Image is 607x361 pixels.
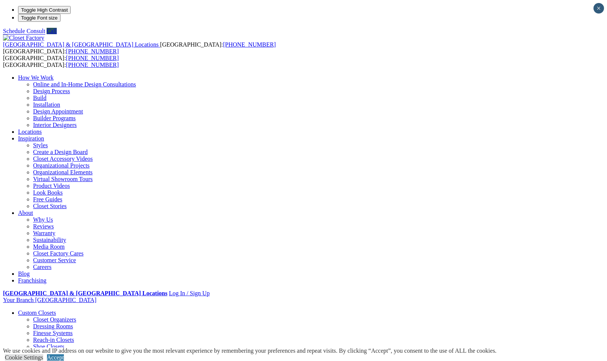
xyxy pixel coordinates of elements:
a: Schedule Consult [3,28,45,34]
a: Free Guides [33,196,62,202]
a: Online and In-Home Design Consultations [33,81,136,88]
span: [GEOGRAPHIC_DATA]: [GEOGRAPHIC_DATA]: [3,41,276,54]
a: [PHONE_NUMBER] [66,55,119,61]
a: Cookie Settings [5,354,43,361]
a: Closet Organizers [33,316,76,323]
a: [GEOGRAPHIC_DATA] & [GEOGRAPHIC_DATA] Locations [3,41,160,48]
a: Reviews [33,223,54,230]
a: [PHONE_NUMBER] [66,62,119,68]
a: [PHONE_NUMBER] [223,41,275,48]
img: Closet Factory [3,35,44,41]
a: Create a Design Board [33,149,88,155]
a: Interior Designers [33,122,77,128]
a: Dressing Rooms [33,323,73,329]
a: Product Videos [33,183,70,189]
a: Finesse Systems [33,330,73,336]
a: Customer Service [33,257,76,263]
a: Virtual Showroom Tours [33,176,93,182]
a: Media Room [33,243,65,250]
a: Blog [18,270,30,277]
a: Design Process [33,88,70,94]
a: Careers [33,264,51,270]
a: [GEOGRAPHIC_DATA] & [GEOGRAPHIC_DATA] Locations [3,290,167,296]
a: Organizational Elements [33,169,92,175]
a: Build [33,95,47,101]
a: Sustainability [33,237,66,243]
a: Closet Stories [33,203,67,209]
a: Inspiration [18,135,44,142]
a: Closet Accessory Videos [33,156,93,162]
a: Organizational Projects [33,162,89,169]
span: [GEOGRAPHIC_DATA] [35,297,96,303]
div: We use cookies and IP address on our website to give you the most relevant experience by remember... [3,347,496,354]
a: Call [47,28,57,34]
a: Your Branch [GEOGRAPHIC_DATA] [3,297,97,303]
a: About [18,210,33,216]
a: Custom Closets [18,310,56,316]
a: Locations [18,128,42,135]
a: Closet Factory Cares [33,250,83,257]
a: Franchising [18,277,47,284]
span: Toggle Font size [21,15,58,21]
button: Toggle Font size [18,14,61,22]
a: Installation [33,101,60,108]
a: Builder Programs [33,115,76,121]
a: Reach-in Closets [33,337,74,343]
span: Your Branch [3,297,33,303]
span: [GEOGRAPHIC_DATA] & [GEOGRAPHIC_DATA] Locations [3,41,159,48]
a: Design Appointment [33,108,83,115]
a: Look Books [33,189,63,196]
a: Styles [33,142,48,148]
button: Close [593,3,604,14]
a: [PHONE_NUMBER] [66,48,119,54]
span: [GEOGRAPHIC_DATA]: [GEOGRAPHIC_DATA]: [3,55,119,68]
button: Toggle High Contrast [18,6,71,14]
a: Log In / Sign Up [169,290,209,296]
a: Warranty [33,230,55,236]
a: Shoe Closets [33,343,64,350]
a: How We Work [18,74,54,81]
a: Accept [47,354,64,361]
span: Toggle High Contrast [21,7,68,13]
a: Why Us [33,216,53,223]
